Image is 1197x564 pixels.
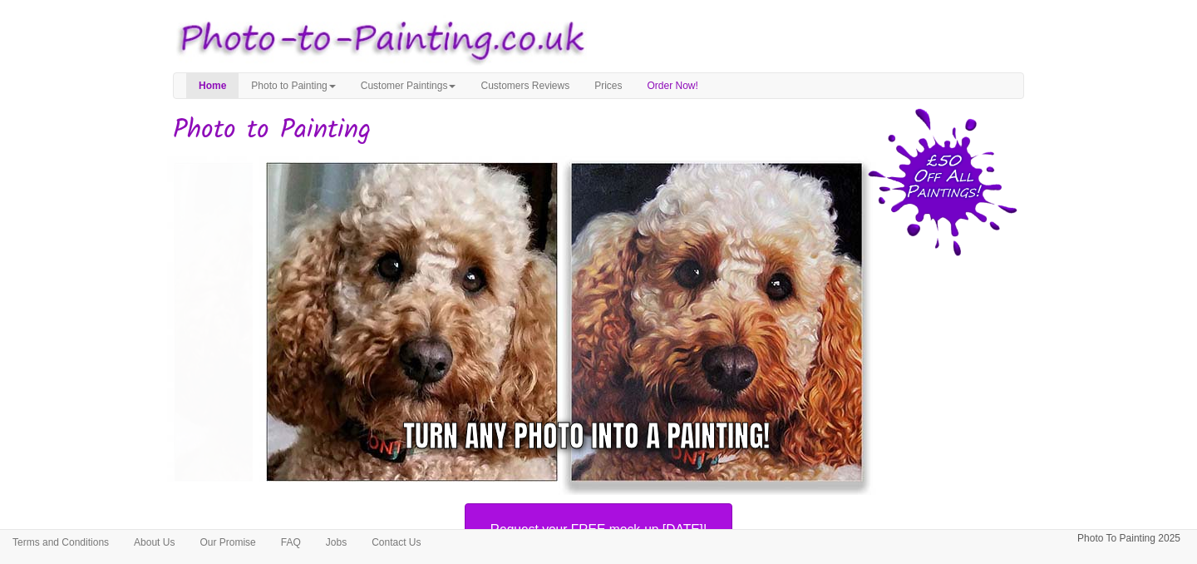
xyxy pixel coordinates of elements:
[359,530,433,555] a: Contact Us
[313,530,359,555] a: Jobs
[173,116,1024,145] h1: Photo to Painting
[253,149,876,495] img: monty-small.jpg
[348,73,469,98] a: Customer Paintings
[121,530,187,555] a: About Us
[1077,530,1180,547] p: Photo To Painting 2025
[165,8,590,72] img: Photo to Painting
[403,415,770,458] div: Turn any photo into a painting!
[160,149,784,495] img: Oil painting of a dog
[868,108,1017,256] img: 50 pound price drop
[468,73,582,98] a: Customers Reviews
[465,503,732,557] button: - Request your FREE mock-up [DATE]! -
[268,530,313,555] a: FAQ
[239,73,347,98] a: Photo to Painting
[187,530,268,555] a: Our Promise
[582,73,634,98] a: Prices
[635,73,711,98] a: Order Now!
[186,73,239,98] a: Home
